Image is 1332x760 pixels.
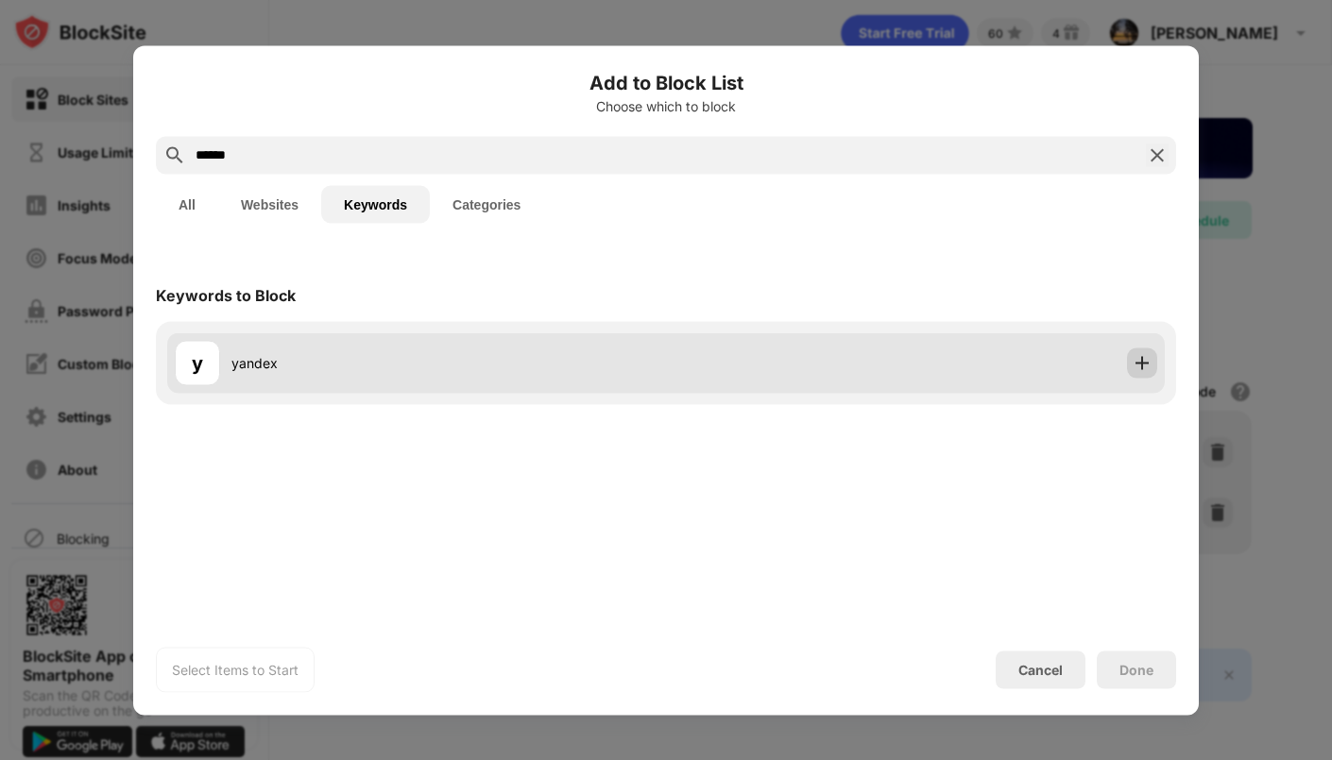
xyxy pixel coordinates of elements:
[430,185,543,223] button: Categories
[1018,662,1063,678] div: Cancel
[321,185,430,223] button: Keywords
[1119,662,1153,677] div: Done
[156,285,296,304] div: Keywords to Block
[163,144,186,166] img: search.svg
[156,68,1176,96] h6: Add to Block List
[156,98,1176,113] div: Choose which to block
[1146,144,1169,166] img: search-close
[218,185,321,223] button: Websites
[156,185,218,223] button: All
[192,348,203,377] div: y
[231,353,666,373] div: yandex
[172,660,299,679] div: Select Items to Start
